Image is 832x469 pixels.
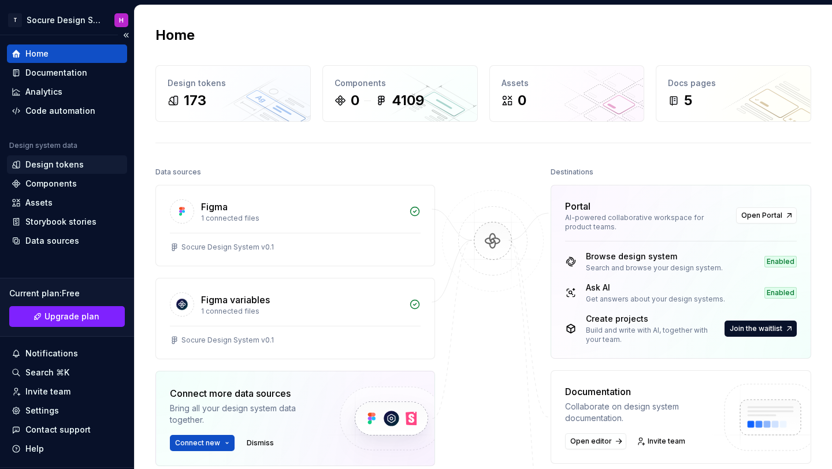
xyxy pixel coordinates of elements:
a: Analytics [7,83,127,101]
button: Collapse sidebar [118,27,134,43]
a: Open Portal [736,207,797,224]
a: Data sources [7,232,127,250]
span: Open editor [570,437,612,446]
div: Get answers about your design systems. [586,295,725,304]
div: Current plan : Free [9,288,125,299]
div: Socure Design System v0.1 [181,336,274,345]
div: Docs pages [668,77,799,89]
div: AI-powered collaborative workspace for product teams. [565,213,729,232]
a: Components [7,174,127,193]
div: H [119,16,124,25]
a: Home [7,44,127,63]
button: Connect new [170,435,235,451]
div: Documentation [25,67,87,79]
div: 0 [518,91,526,110]
div: Components [25,178,77,189]
div: Home [25,48,49,59]
a: Storybook stories [7,213,127,231]
span: Open Portal [741,211,782,220]
a: Design tokens173 [155,65,311,122]
a: Figma variables1 connected filesSocure Design System v0.1 [155,278,435,359]
div: Settings [25,405,59,416]
a: Assets0 [489,65,645,122]
button: Help [7,440,127,458]
button: Search ⌘K [7,363,127,382]
span: Connect new [175,438,220,448]
a: Components04109 [322,65,478,122]
div: Data sources [155,164,201,180]
div: Enabled [764,256,797,267]
button: Upgrade plan [9,306,125,327]
div: Socure Design System [27,14,101,26]
h2: Home [155,26,195,44]
div: Design tokens [168,77,299,89]
div: Assets [502,77,633,89]
div: 4109 [392,91,424,110]
span: Upgrade plan [44,311,99,322]
div: Contact support [25,424,91,435]
span: Dismiss [247,438,274,448]
button: Join the waitlist [725,321,797,337]
div: 173 [184,91,206,110]
div: Assets [25,197,53,209]
a: Invite team [633,433,690,449]
a: Open editor [565,433,626,449]
div: Storybook stories [25,216,96,228]
div: Collaborate on design system documentation. [565,401,714,424]
div: Components [335,77,466,89]
div: Design tokens [25,159,84,170]
div: T [8,13,22,27]
div: 1 connected files [201,214,402,223]
div: Figma [201,200,228,214]
div: 0 [351,91,359,110]
div: 1 connected files [201,307,402,316]
div: Search ⌘K [25,367,69,378]
button: TSocure Design SystemH [2,8,132,32]
div: Portal [565,199,590,213]
div: Documentation [565,385,714,399]
a: Documentation [7,64,127,82]
a: Settings [7,401,127,420]
div: Create projects [586,313,722,325]
div: Design system data [9,141,77,150]
button: Contact support [7,420,127,439]
div: Help [25,443,44,455]
div: Data sources [25,235,79,247]
span: Join the waitlist [730,324,782,333]
div: Analytics [25,86,62,98]
div: Search and browse your design system. [586,263,723,273]
a: Figma1 connected filesSocure Design System v0.1 [155,185,435,266]
div: Enabled [764,287,797,299]
a: Docs pages5 [656,65,811,122]
a: Assets [7,193,127,212]
button: Notifications [7,344,127,363]
span: Invite team [648,437,685,446]
a: Code automation [7,102,127,120]
div: Invite team [25,386,70,397]
div: Ask AI [586,282,725,293]
div: Destinations [551,164,593,180]
div: Build and write with AI, together with your team. [586,326,722,344]
div: 5 [684,91,692,110]
a: Design tokens [7,155,127,174]
button: Dismiss [242,435,279,451]
div: Notifications [25,348,78,359]
div: Figma variables [201,293,270,307]
div: Connect more data sources [170,386,320,400]
div: Bring all your design system data together. [170,403,320,426]
div: Socure Design System v0.1 [181,243,274,252]
div: Code automation [25,105,95,117]
div: Browse design system [586,251,723,262]
a: Invite team [7,382,127,401]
